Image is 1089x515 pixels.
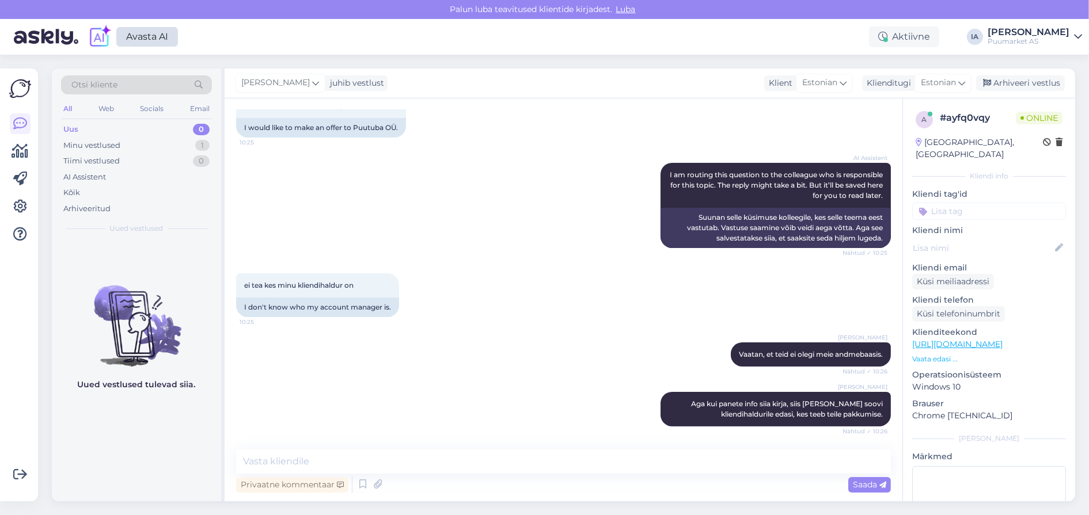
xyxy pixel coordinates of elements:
div: Minu vestlused [63,140,120,151]
span: Aga kui panete info siia kirja, siis [PERSON_NAME] soovi kliendihaldurile edasi, kes teeb teile p... [691,399,885,418]
span: Nähtud ✓ 10:26 [843,367,887,376]
a: [PERSON_NAME]Puumarket AS [988,28,1082,46]
span: I am routing this question to the colleague who is responsible for this topic. The reply might ta... [670,170,885,200]
div: Küsi telefoninumbrit [912,306,1005,322]
div: Kliendi info [912,171,1066,181]
img: explore-ai [88,25,112,49]
a: [URL][DOMAIN_NAME] [912,339,1003,349]
span: 10:25 [240,138,283,147]
div: 1 [195,140,210,151]
div: Kõik [63,187,80,199]
div: Arhiveeri vestlus [976,75,1065,91]
p: Operatsioonisüsteem [912,369,1066,381]
div: 0 [193,155,210,167]
p: Chrome [TECHNICAL_ID] [912,410,1066,422]
div: AI Assistent [63,171,106,183]
span: AI Assistent [844,154,887,162]
p: Kliendi email [912,262,1066,274]
div: Klient [764,77,792,89]
div: Email [188,101,212,116]
span: Nähtud ✓ 10:25 [843,249,887,257]
p: Kliendi telefon [912,294,1066,306]
div: # ayfq0vqy [940,111,1016,125]
div: Privaatne kommentaar [236,477,348,493]
div: I don't know who my account manager is. [236,297,399,317]
div: [PERSON_NAME] [988,28,1069,37]
span: Estonian [921,77,956,89]
span: a [922,115,927,124]
div: All [61,101,74,116]
p: Vaata edasi ... [912,354,1066,364]
p: Brauser [912,398,1066,410]
div: Uus [63,124,78,135]
div: IA [967,29,983,45]
div: 0 [193,124,210,135]
div: I would like to make an offer to Puutuba OÜ. [236,118,406,138]
input: Lisa tag [912,203,1066,220]
span: 10:25 [240,318,283,326]
div: Aktiivne [869,26,939,47]
span: Uued vestlused [110,223,164,234]
p: Kliendi nimi [912,224,1066,236]
p: Windows 10 [912,381,1066,393]
span: ei tea kes minu kliendihaldur on [244,281,354,289]
img: No chats [52,265,221,368]
span: Saada [853,479,886,490]
p: Kliendi tag'id [912,188,1066,200]
span: [PERSON_NAME] [838,333,887,342]
p: Klienditeekond [912,326,1066,338]
p: Märkmed [912,451,1066,463]
div: Tiimi vestlused [63,155,120,167]
div: Web [96,101,116,116]
p: Uued vestlused tulevad siia. [78,379,196,391]
span: Estonian [802,77,837,89]
div: Arhiveeritud [63,203,111,215]
div: Puumarket AS [988,37,1069,46]
span: Online [1016,112,1063,124]
div: Socials [138,101,166,116]
input: Lisa nimi [913,242,1053,254]
div: [PERSON_NAME] [912,433,1066,444]
div: juhib vestlust [325,77,384,89]
span: Otsi kliente [71,79,117,91]
img: Askly Logo [9,78,31,100]
div: Klienditugi [862,77,911,89]
span: Luba [613,4,639,14]
div: Küsi meiliaadressi [912,274,994,289]
span: Vaatan, et teid ei olegi meie andmebaasis. [739,350,883,358]
span: Nähtud ✓ 10:26 [843,427,887,436]
span: [PERSON_NAME] [838,383,887,391]
div: Suunan selle küsimuse kolleegile, kes selle teema eest vastutab. Vastuse saamine võib veidi aega ... [661,208,891,248]
div: [GEOGRAPHIC_DATA], [GEOGRAPHIC_DATA] [916,136,1043,161]
span: [PERSON_NAME] [241,77,310,89]
a: Avasta AI [116,27,178,47]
